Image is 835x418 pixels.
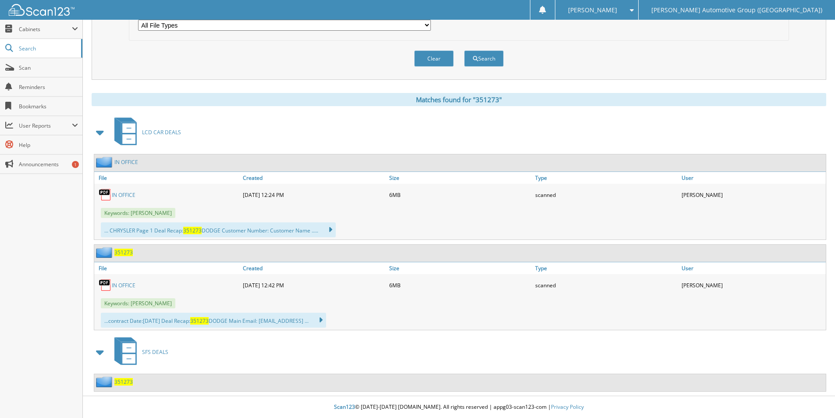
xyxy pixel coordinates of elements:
[568,7,617,13] span: [PERSON_NAME]
[112,282,135,289] a: IN OFFICE
[19,141,78,149] span: Help
[101,208,175,218] span: Keywords: [PERSON_NAME]
[19,103,78,110] span: Bookmarks
[533,172,679,184] a: Type
[241,276,387,294] div: [DATE] 12:42 PM
[19,64,78,71] span: Scan
[190,317,209,325] span: 351273
[96,376,114,387] img: folder2.png
[679,186,826,204] div: [PERSON_NAME]
[241,262,387,274] a: Created
[551,403,584,411] a: Privacy Policy
[101,298,175,308] span: Keywords: [PERSON_NAME]
[109,335,168,369] a: SFS DEALS
[142,348,168,356] span: SFS DEALS
[19,122,72,129] span: User Reports
[99,279,112,292] img: PDF.png
[387,172,533,184] a: Size
[112,191,135,199] a: IN OFFICE
[183,227,202,234] span: 351273
[533,186,679,204] div: scanned
[92,93,826,106] div: Matches found for "351273"
[114,249,133,256] a: 351273
[679,262,826,274] a: User
[83,397,835,418] div: © [DATE]-[DATE] [DOMAIN_NAME]. All rights reserved | appg03-scan123-com |
[387,276,533,294] div: 6MB
[114,158,138,166] a: IN OFFICE
[94,172,241,184] a: File
[19,25,72,33] span: Cabinets
[334,403,355,411] span: Scan123
[241,186,387,204] div: [DATE] 12:24 PM
[533,276,679,294] div: scanned
[651,7,822,13] span: [PERSON_NAME] Automotive Group ([GEOGRAPHIC_DATA])
[414,50,454,67] button: Clear
[101,313,326,328] div: ...contract Date:[DATE] Deal Recap: DODGE Main Email: [EMAIL_ADDRESS] ...
[241,172,387,184] a: Created
[679,276,826,294] div: [PERSON_NAME]
[9,4,75,16] img: scan123-logo-white.svg
[533,262,679,274] a: Type
[96,247,114,258] img: folder2.png
[99,188,112,201] img: PDF.png
[109,115,181,150] a: LCD CAR DEALS
[94,262,241,274] a: File
[142,129,181,136] span: LCD CAR DEALS
[114,378,133,386] a: 351273
[679,172,826,184] a: User
[101,222,336,237] div: ... CHRYSLER Page 1 Deal Recap: DODGE Customer Number: Customer Name .....
[72,161,79,168] div: 1
[387,262,533,274] a: Size
[96,157,114,168] img: folder2.png
[19,161,78,168] span: Announcements
[464,50,504,67] button: Search
[19,45,77,52] span: Search
[387,186,533,204] div: 6MB
[19,83,78,91] span: Reminders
